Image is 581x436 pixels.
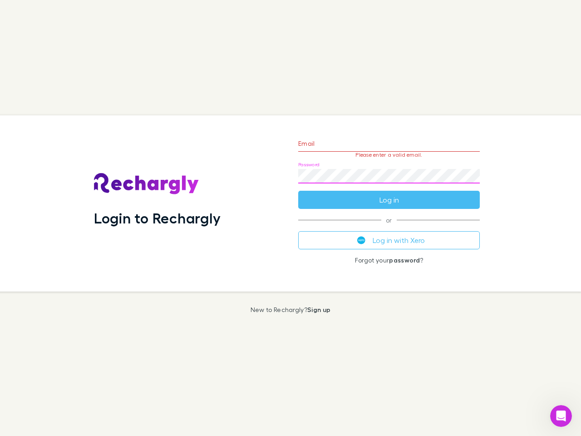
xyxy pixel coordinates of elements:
[251,306,331,313] p: New to Rechargly?
[298,191,480,209] button: Log in
[298,257,480,264] p: Forgot your ?
[298,152,480,158] p: Please enter a valid email.
[94,173,199,195] img: Rechargly's Logo
[307,306,330,313] a: Sign up
[298,161,320,168] label: Password
[94,209,221,227] h1: Login to Rechargly
[357,236,365,244] img: Xero's logo
[550,405,572,427] iframe: Intercom live chat
[389,256,420,264] a: password
[298,231,480,249] button: Log in with Xero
